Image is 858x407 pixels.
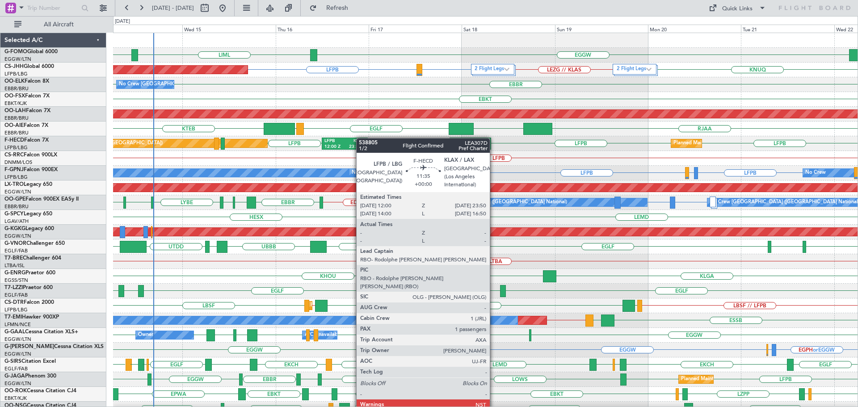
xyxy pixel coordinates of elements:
a: DNMM/LOS [4,159,32,166]
button: Quick Links [704,1,770,15]
a: G-JAGAPhenom 300 [4,373,56,379]
a: OO-GPEFalcon 900EX EASy II [4,197,79,202]
a: LFPB/LBG [4,71,28,77]
span: All Aircraft [23,21,94,28]
span: T7-BRE [4,256,23,261]
span: G-ENRG [4,270,25,276]
span: G-GAAL [4,329,25,335]
div: A/C Unavailable [305,328,342,342]
label: 2 Flight Legs [475,66,504,73]
span: [DATE] - [DATE] [152,4,194,12]
div: Planned Maint [GEOGRAPHIC_DATA] ([GEOGRAPHIC_DATA]) [673,137,814,150]
a: EBBR/BRU [4,203,29,210]
span: LX-TRO [4,182,24,187]
a: EGLF/FAB [4,365,28,372]
a: T7-BREChallenger 604 [4,256,61,261]
a: OO-AIEFalcon 7X [4,123,48,128]
span: G-SIRS [4,359,21,364]
a: CS-JHHGlobal 6000 [4,64,54,69]
div: No Crew [805,166,826,180]
a: EBBR/BRU [4,130,29,136]
span: F-HECD [4,138,24,143]
a: EGLF/FAB [4,248,28,254]
a: EGGW/LTN [4,351,31,357]
a: G-FOMOGlobal 6000 [4,49,58,55]
div: Sun 19 [555,25,648,33]
a: EGLF/FAB [4,292,28,298]
a: CS-DTRFalcon 2000 [4,300,54,305]
a: OO-FSXFalcon 7X [4,93,50,99]
span: Refresh [319,5,356,11]
a: G-KGKGLegacy 600 [4,226,54,231]
a: G-SPCYLegacy 650 [4,211,52,217]
span: OO-ELK [4,79,25,84]
a: G-ENRGPraetor 600 [4,270,55,276]
div: Planned Maint Sofia [311,299,356,312]
a: LTBA/ISL [4,262,25,269]
span: G-KGKG [4,226,25,231]
div: Mon 20 [648,25,741,33]
a: LFPB/LBG [4,306,28,313]
a: LFMN/NCE [4,321,31,328]
a: OO-ELKFalcon 8X [4,79,49,84]
a: LFPB/LBG [4,144,28,151]
div: No Crew [352,166,372,180]
a: EGGW/LTN [4,336,31,343]
div: Fri 17 [369,25,462,33]
img: arrow-gray.svg [646,67,652,71]
a: EBBR/BRU [4,85,29,92]
img: arrow-gray.svg [504,67,509,71]
a: OO-ROKCessna Citation CJ4 [4,388,76,394]
div: No Crew [GEOGRAPHIC_DATA] ([GEOGRAPHIC_DATA] National) [417,196,567,209]
span: CS-JHH [4,64,24,69]
a: CS-RRCFalcon 900LX [4,152,57,158]
span: OO-LAH [4,108,26,113]
span: OO-FSX [4,93,25,99]
a: EBKT/KJK [4,395,27,402]
span: G-[PERSON_NAME] [4,344,54,349]
div: Tue 21 [741,25,834,33]
a: G-[PERSON_NAME]Cessna Citation XLS [4,344,104,349]
span: F-GPNJ [4,167,24,172]
div: KLAX [345,138,365,144]
a: EGGW/LTN [4,56,31,63]
span: T7-EMI [4,315,22,320]
div: 23:50 Z [345,144,365,150]
a: EGGW/LTN [4,189,31,195]
div: No Crew [GEOGRAPHIC_DATA] ([GEOGRAPHIC_DATA] National) [119,78,269,91]
div: Planned Maint [GEOGRAPHIC_DATA] ([GEOGRAPHIC_DATA]) [398,343,539,357]
a: LGAV/ATH [4,218,29,225]
div: Planned Maint [GEOGRAPHIC_DATA] ([GEOGRAPHIC_DATA]) [681,373,822,386]
div: Owner [138,328,153,342]
span: G-JAGA [4,373,25,379]
a: G-SIRSCitation Excel [4,359,56,364]
button: Refresh [305,1,359,15]
span: OO-GPE [4,197,25,202]
div: LFPB [324,138,345,144]
a: F-GPNJFalcon 900EX [4,167,58,172]
span: OO-AIE [4,123,24,128]
a: OO-LAHFalcon 7X [4,108,50,113]
span: G-VNOR [4,241,26,246]
div: Sat 18 [462,25,555,33]
input: Trip Number [27,1,79,15]
a: EBKT/KJK [4,100,27,107]
span: T7-LZZI [4,285,23,290]
a: LFPB/LBG [4,174,28,180]
div: [DATE] [115,18,130,25]
div: Tue 14 [89,25,182,33]
a: G-GAALCessna Citation XLS+ [4,329,78,335]
span: G-FOMO [4,49,27,55]
span: OO-ROK [4,388,27,394]
a: EGGW/LTN [4,233,31,239]
div: 12:00 Z [324,144,345,150]
a: F-HECDFalcon 7X [4,138,49,143]
div: Quick Links [722,4,753,13]
span: G-SPCY [4,211,24,217]
button: All Aircraft [10,17,97,32]
div: Wed 15 [182,25,275,33]
div: Thu 16 [276,25,369,33]
a: T7-LZZIPraetor 600 [4,285,53,290]
a: T7-EMIHawker 900XP [4,315,59,320]
a: EBBR/BRU [4,115,29,122]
